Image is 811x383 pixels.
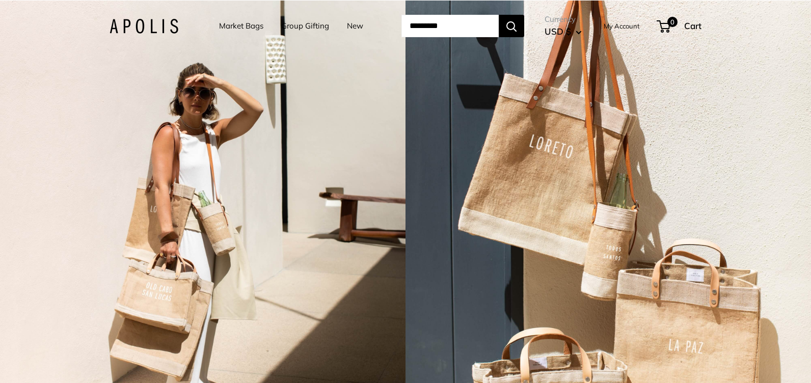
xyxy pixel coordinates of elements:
[347,19,363,33] a: New
[401,15,499,37] input: Search...
[667,17,678,27] span: 0
[658,18,701,34] a: 0 Cart
[281,19,329,33] a: Group Gifting
[499,15,524,37] button: Search
[545,12,582,26] span: Currency
[219,19,263,33] a: Market Bags
[110,19,178,34] img: Apolis
[545,23,582,40] button: USD $
[604,20,640,32] a: My Account
[684,20,701,31] span: Cart
[545,26,571,37] span: USD $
